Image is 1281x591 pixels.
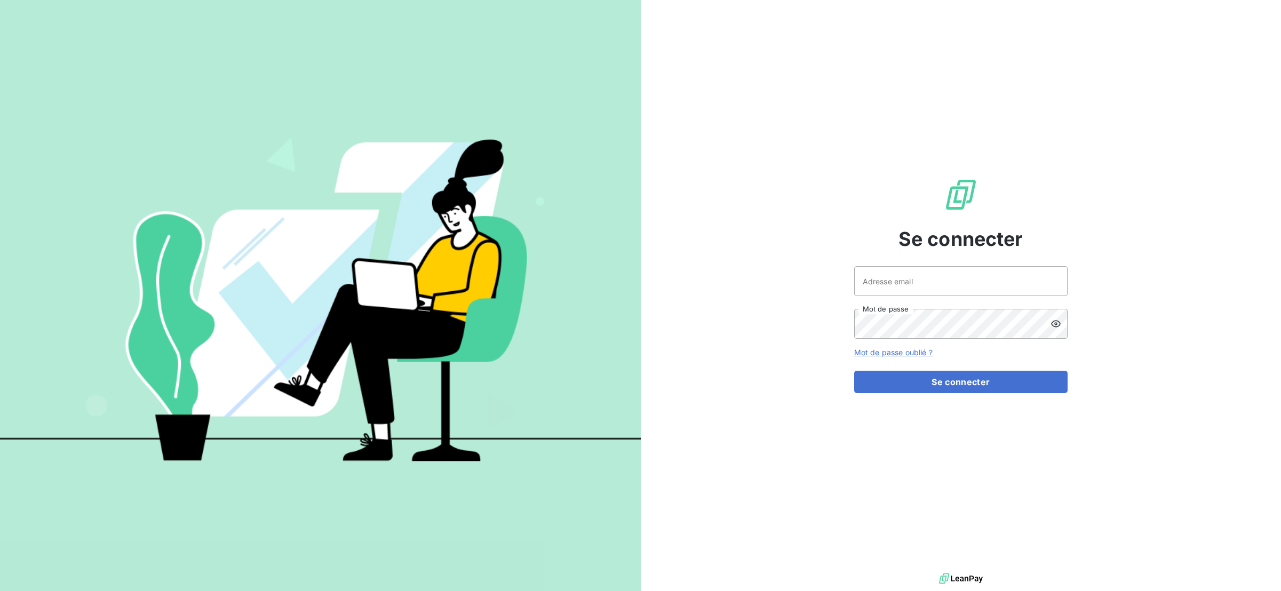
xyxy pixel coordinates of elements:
input: placeholder [854,266,1068,296]
img: logo [939,571,983,587]
a: Mot de passe oublié ? [854,348,933,357]
img: Logo LeanPay [944,178,978,212]
span: Se connecter [898,225,1023,253]
button: Se connecter [854,371,1068,393]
